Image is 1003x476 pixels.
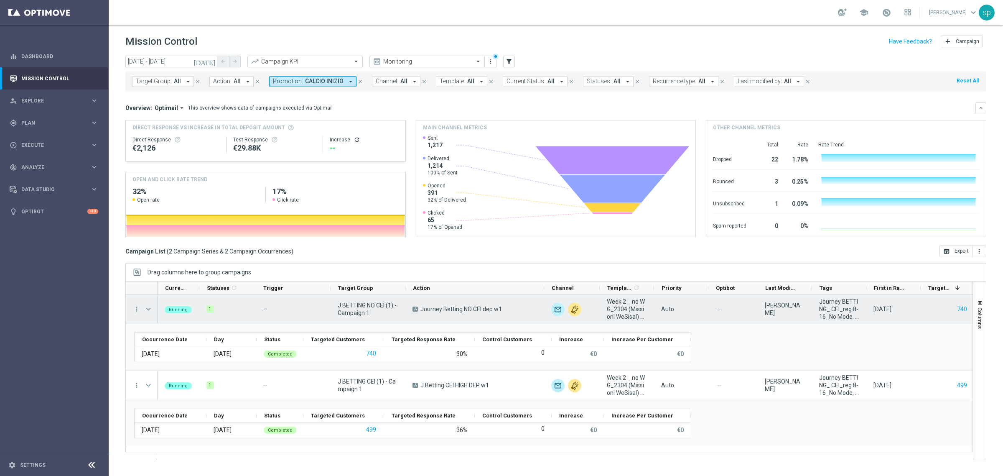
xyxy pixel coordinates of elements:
colored-tag: Completed [264,350,297,358]
span: All [698,78,705,85]
span: Target Group: [136,78,172,85]
button: more_vert [133,381,140,389]
div: Optimail [551,303,565,316]
div: 30% [456,350,468,358]
button: refresh [354,136,360,143]
span: Increase [559,336,583,343]
button: Template: All arrow_drop_down [436,76,487,87]
span: Increase Per Customer [611,412,673,419]
div: Total [756,141,778,148]
span: Occurrence Date [142,336,188,343]
div: 0% [788,218,808,232]
button: Recurrence type: All arrow_drop_down [649,76,718,87]
span: 1,217 [428,141,443,149]
div: Mission Control [10,67,98,90]
i: more_vert [976,248,983,255]
span: Campaign [956,38,979,44]
div: Data Studio keyboard_arrow_right [9,186,99,193]
span: Targeted Customers [311,412,365,419]
button: 740 [365,348,377,359]
div: Row Groups [148,269,251,276]
span: Click rate [277,197,299,203]
button: Mission Control [9,75,99,82]
button: 499 [365,425,377,435]
button: more_vert [972,246,986,257]
span: First in Range [874,285,906,291]
span: Current Status [165,285,185,291]
label: 0 [541,425,545,432]
span: Targeted Customers [928,285,952,291]
span: Channel [552,285,574,291]
a: [PERSON_NAME]keyboard_arrow_down [928,6,979,19]
i: arrow_drop_down [624,78,631,85]
span: Channel: [376,78,398,85]
i: track_changes [10,164,17,171]
i: arrow_forward [232,59,238,64]
span: Auto [661,382,674,389]
div: +10 [87,209,98,214]
div: Other [568,303,581,316]
span: Targeted Response Rate [392,412,456,419]
div: Direct Response [132,136,219,143]
i: more_vert [487,58,494,65]
div: Dropped [713,152,746,165]
div: person_search Explore keyboard_arrow_right [9,97,99,104]
span: Tags [820,285,832,291]
div: Spam reported [713,218,746,232]
h4: Other channel metrics [713,124,780,131]
span: Open rate [137,197,160,203]
div: sara parisi [765,378,805,393]
span: keyboard_arrow_down [969,8,978,17]
div: Bounced [713,174,746,187]
button: lightbulb Optibot +10 [9,208,99,215]
span: — [717,381,722,389]
div: 0.25% [788,174,808,187]
button: [DATE] [192,56,217,68]
div: 1 [206,305,214,313]
i: arrow_drop_down [244,78,252,85]
i: open_in_browser [943,248,950,255]
span: Increase [559,412,583,419]
button: equalizer Dashboard [9,53,99,60]
button: Promotion: CALCIO INIZIO arrow_drop_down [269,76,356,87]
span: A [412,307,418,312]
button: Reset All [956,76,980,85]
div: 27 Aug 2025 [142,350,160,358]
button: close [804,77,812,86]
span: All [784,78,791,85]
div: Dashboard [10,45,98,67]
span: Journey BETTING_ CEI_reg 8-16_No Mode, J BETTING CEI (1) [819,374,859,397]
i: arrow_drop_down [411,78,418,85]
div: Analyze [10,164,90,171]
i: preview [373,57,381,66]
i: close [421,79,427,84]
button: 740 [956,304,968,315]
i: keyboard_arrow_right [90,119,98,127]
i: more_vert [133,305,140,313]
span: Control Customers [482,412,532,419]
div: 1.78% [788,152,808,165]
button: open_in_browser Export [939,246,972,257]
button: track_changes Analyze keyboard_arrow_right [9,164,99,171]
i: keyboard_arrow_right [90,185,98,193]
button: Statuses: All arrow_drop_down [583,76,634,87]
i: close [488,79,494,84]
div: Rate Trend [818,141,979,148]
i: equalizer [10,53,17,60]
div: sara parisi [765,302,805,317]
span: Occurrence Date [142,412,188,419]
span: 391 [428,189,466,197]
i: gps_fixed [10,119,17,127]
div: Wednesday [214,350,232,358]
h4: OPEN AND CLICK RATE TREND [132,176,207,183]
h1: Mission Control [125,36,197,48]
span: Current Status: [507,78,545,85]
div: sp [979,5,995,20]
div: 0 [756,218,778,232]
button: close [718,77,726,86]
i: keyboard_arrow_right [90,97,98,105]
label: 0 [541,349,545,356]
span: Calculate column [229,283,237,292]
